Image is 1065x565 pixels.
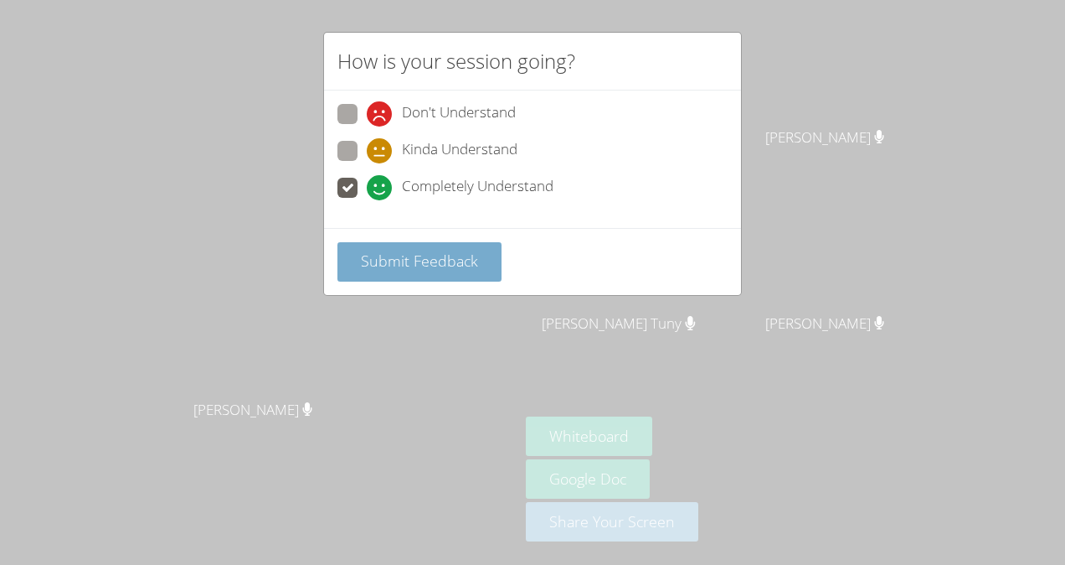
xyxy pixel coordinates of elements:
[337,242,502,282] button: Submit Feedback
[402,138,517,163] span: Kinda Understand
[361,251,478,271] span: Submit Feedback
[402,175,553,200] span: Completely Understand
[402,101,516,127] span: Don't Understand
[337,46,575,76] h2: How is your session going?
